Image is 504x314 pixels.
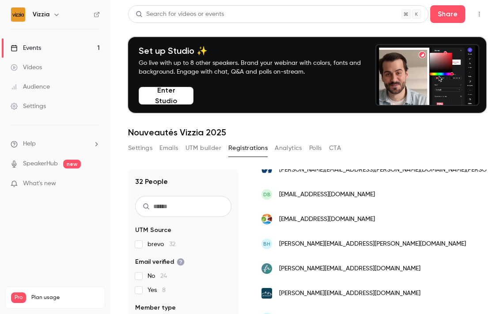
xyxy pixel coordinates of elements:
span: Member type [135,303,176,312]
h6: Vizzia [33,10,49,19]
span: Yes [148,286,166,295]
span: [EMAIL_ADDRESS][DOMAIN_NAME] [279,190,375,199]
button: Enter Studio [139,87,193,105]
span: 32 [169,241,175,247]
a: SpeakerHub [23,159,58,168]
p: Go live with up to 8 other speakers. Brand your webinar with colors, fonts and background. Engage... [139,59,368,76]
span: [PERSON_NAME][EMAIL_ADDRESS][DOMAIN_NAME] [279,289,421,298]
span: [PERSON_NAME][EMAIL_ADDRESS][PERSON_NAME][DOMAIN_NAME] [279,239,466,249]
button: Settings [128,141,152,155]
span: DB [263,191,271,198]
span: BH [263,240,270,248]
button: Share [430,5,465,23]
span: Help [23,139,36,149]
h4: Set up Studio ✨ [139,45,368,56]
span: [EMAIL_ADDRESS][DOMAIN_NAME] [279,215,375,224]
li: help-dropdown-opener [11,139,100,149]
img: sorgues.fr [261,263,272,274]
img: ccbastides47.com [261,214,272,224]
div: Settings [11,102,46,111]
span: No [148,272,167,280]
div: Videos [11,63,42,72]
span: [PERSON_NAME][EMAIL_ADDRESS][DOMAIN_NAME] [279,264,421,273]
span: UTM Source [135,226,171,235]
button: Polls [309,141,322,155]
img: Vizzia [11,7,25,22]
h1: 32 People [135,176,168,187]
img: ccbrianconnais.fr [261,288,272,299]
button: Registrations [228,141,268,155]
iframe: Noticeable Trigger [89,180,100,188]
h1: Nouveautés Vizzia 2025 [128,127,486,138]
span: Email verified [135,258,185,266]
button: Analytics [275,141,302,155]
span: What's new [23,179,56,188]
div: Search for videos or events [136,10,224,19]
div: Audience [11,82,50,91]
span: Plan usage [31,294,99,301]
span: brevo [148,240,175,249]
img: ville-st-thibault.fr [261,164,272,175]
span: 24 [160,273,167,279]
button: Emails [159,141,178,155]
div: Events [11,44,41,52]
button: CTA [329,141,341,155]
span: 8 [162,287,166,293]
button: UTM builder [186,141,221,155]
span: Pro [11,292,26,303]
span: new [63,160,81,168]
